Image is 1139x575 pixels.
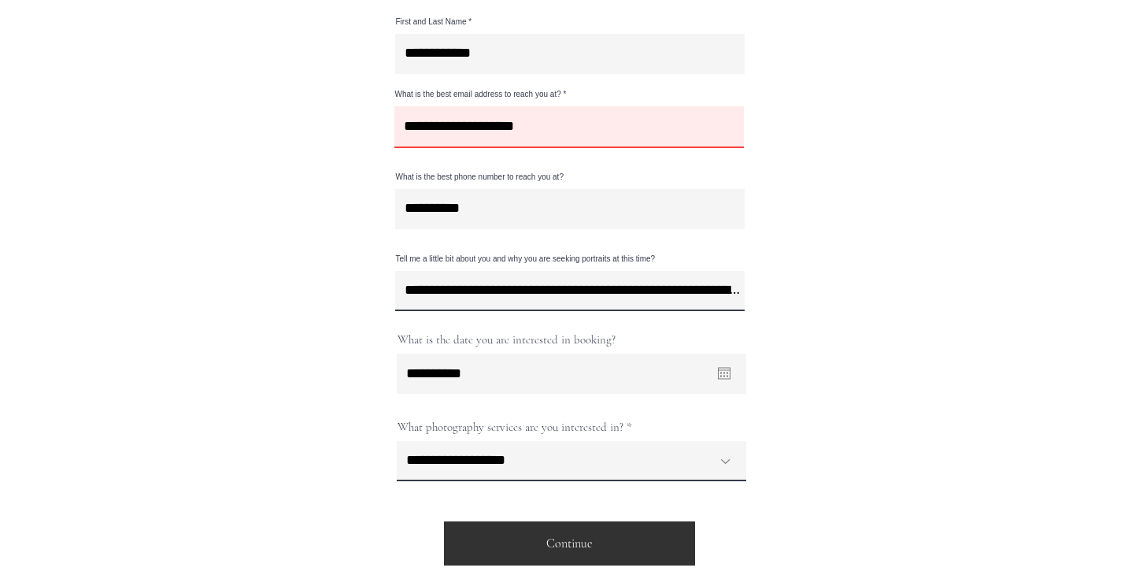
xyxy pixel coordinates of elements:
span: Continue [546,535,592,552]
label: First and Last Name [395,18,745,26]
iframe: Wix Chat [1065,501,1139,575]
label: What is the best phone number to reach you at? [395,173,745,181]
label: What is the best email address to reach you at? [394,91,744,98]
label: Tell me a little bit about you and why you are seeking portraits at this time? [395,255,745,263]
button: Open calendar [718,367,730,380]
button: Continue [444,521,695,566]
label: What is the date you are interested in booking? [397,334,746,346]
label: What photography services are you interested in? [397,421,746,433]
